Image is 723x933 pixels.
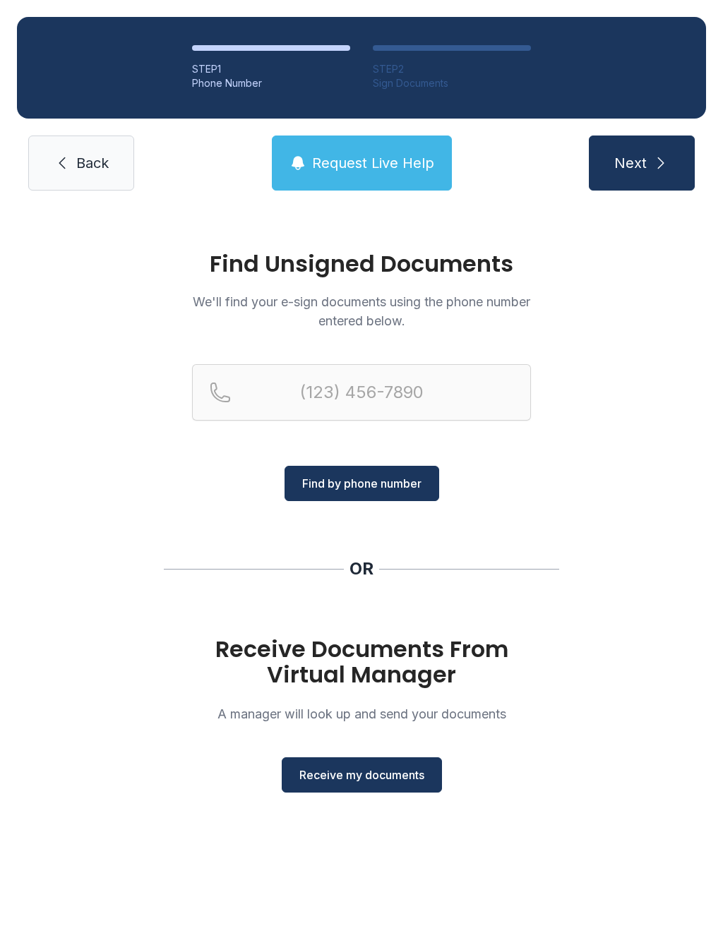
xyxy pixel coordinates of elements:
span: Find by phone number [302,475,422,492]
div: STEP 2 [373,62,531,76]
span: Back [76,153,109,173]
input: Reservation phone number [192,364,531,421]
span: Receive my documents [299,766,424,783]
div: OR [349,558,374,580]
div: STEP 1 [192,62,350,76]
div: Phone Number [192,76,350,90]
h1: Receive Documents From Virtual Manager [192,637,531,687]
h1: Find Unsigned Documents [192,253,531,275]
span: Next [614,153,647,173]
p: A manager will look up and send your documents [192,704,531,723]
p: We'll find your e-sign documents using the phone number entered below. [192,292,531,330]
div: Sign Documents [373,76,531,90]
span: Request Live Help [312,153,434,173]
